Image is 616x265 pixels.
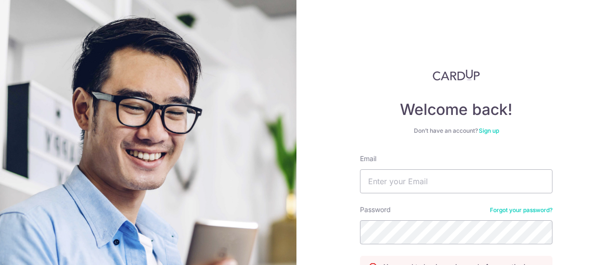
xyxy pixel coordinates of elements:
[360,205,391,215] label: Password
[479,127,499,134] a: Sign up
[360,100,552,119] h4: Welcome back!
[433,69,480,81] img: CardUp Logo
[360,154,376,164] label: Email
[360,169,552,193] input: Enter your Email
[490,206,552,214] a: Forgot your password?
[360,127,552,135] div: Don’t have an account?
